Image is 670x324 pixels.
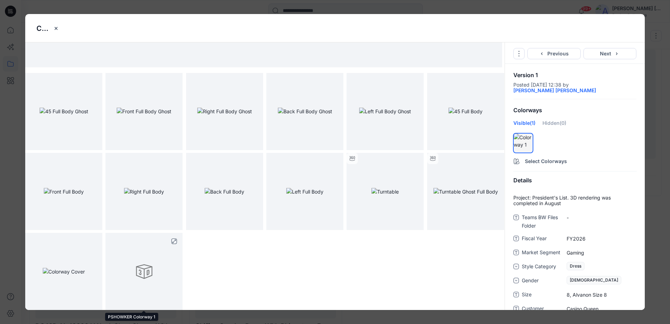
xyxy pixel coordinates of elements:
[513,133,533,153] div: hide/show colorwayColorway 1
[513,195,636,206] p: Project: President's List. 3D rendering was completed in August
[522,262,564,272] span: Style Category
[527,48,581,59] button: Previous
[50,23,62,34] button: close-btn
[505,171,645,189] div: Details
[567,262,584,270] span: Dress
[117,108,171,115] img: Front Full Body Ghost
[513,82,636,93] div: Posted [DATE] 12:38 by
[505,101,645,119] div: Colorways
[522,304,564,314] span: Customer
[567,214,636,221] span: -
[513,72,636,78] p: Version 1
[522,213,564,230] span: Teams BW Files Folder
[542,119,566,132] div: Hidden (0)
[522,248,564,258] span: Market Segment
[371,188,399,195] img: Turntable
[522,290,564,300] span: Size
[567,276,621,284] span: [DEMOGRAPHIC_DATA]
[583,48,637,59] button: Next
[567,249,636,256] span: Gaming
[505,154,645,166] button: Select Colorways
[567,291,636,298] span: 8, Alvanon Size 8
[286,188,323,195] img: Left Full Body
[513,88,596,93] a: [PERSON_NAME] [PERSON_NAME]
[36,23,50,34] p: Chiffon Overlay Dress with Rhinestone Frame - [PERSON_NAME]
[522,276,564,286] span: Gender
[567,235,636,242] span: FY2026
[433,188,498,195] img: Turntable Ghost Full Body
[567,305,636,312] span: Casino Queen
[513,119,535,132] div: Visible (1)
[169,236,180,247] button: full screen
[522,234,564,244] span: Fiscal Year
[278,108,332,115] img: Back Full Body Ghost
[44,188,84,195] img: Front Full Body
[40,108,88,115] img: 45 Full Body Ghost
[197,108,252,115] img: Right Full Body Ghost
[205,188,244,195] img: Back Full Body
[359,108,411,115] img: Left Full Body Ghost
[43,268,85,275] img: Colorway Cover
[513,48,525,59] button: Options
[449,108,483,115] img: 45 Full Body
[124,188,164,195] img: Right Full Body
[521,134,532,146] div: There must be at least one visible colorway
